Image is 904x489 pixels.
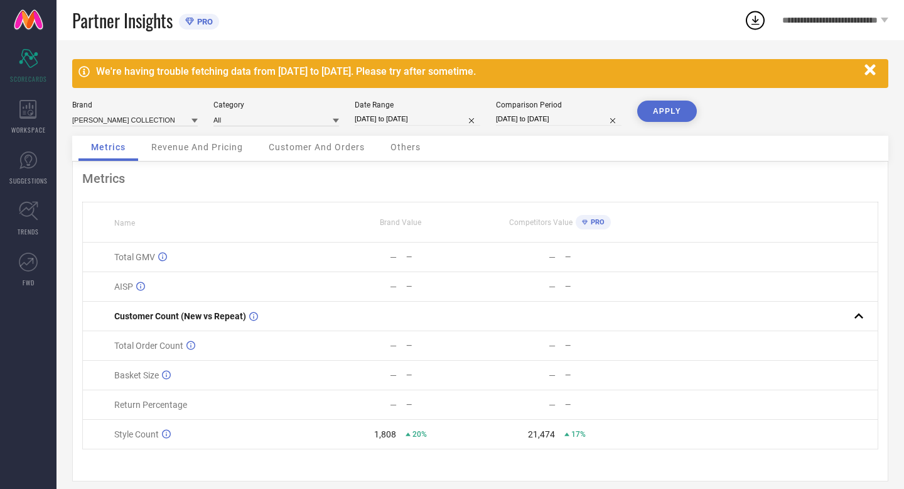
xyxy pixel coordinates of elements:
span: Partner Insights [72,8,173,33]
div: — [390,370,397,380]
div: Category [213,101,339,109]
div: Brand [72,101,198,109]
div: — [390,252,397,262]
span: Total GMV [114,252,155,262]
span: SCORECARDS [10,74,47,84]
div: Date Range [355,101,480,109]
div: — [549,400,556,410]
input: Select comparison period [496,113,621,126]
div: — [406,371,480,380]
div: Metrics [82,171,878,186]
div: — [565,282,638,291]
span: Competitors Value [509,218,573,227]
span: Total Order Count [114,341,183,351]
span: Style Count [114,429,159,439]
div: Open download list [744,9,767,31]
div: — [565,341,638,350]
div: — [549,252,556,262]
span: AISP [114,282,133,292]
div: Comparison Period [496,101,621,109]
span: 17% [571,430,586,439]
div: — [406,400,480,409]
div: — [390,341,397,351]
span: FWD [23,278,35,287]
span: WORKSPACE [11,125,46,135]
input: Select date range [355,113,480,126]
div: — [390,282,397,292]
span: Brand Value [380,218,421,227]
div: — [406,253,480,261]
div: — [565,253,638,261]
button: APPLY [637,101,697,122]
span: Customer And Orders [269,142,365,152]
span: SUGGESTIONS [9,176,48,185]
span: Name [114,219,135,228]
div: — [549,282,556,292]
div: We're having trouble fetching data from [DATE] to [DATE]. Please try after sometime. [96,65,858,77]
span: PRO [588,218,605,226]
span: Others [390,142,421,152]
span: TRENDS [18,227,39,236]
div: — [565,400,638,409]
div: — [390,400,397,410]
div: 1,808 [374,429,396,439]
span: Return Percentage [114,400,187,410]
div: — [549,370,556,380]
div: 21,474 [528,429,555,439]
span: PRO [194,17,213,26]
div: — [406,341,480,350]
div: — [549,341,556,351]
div: — [406,282,480,291]
span: Revenue And Pricing [151,142,243,152]
span: Metrics [91,142,126,152]
span: 20% [412,430,427,439]
span: Basket Size [114,370,159,380]
span: Customer Count (New vs Repeat) [114,311,246,321]
div: — [565,371,638,380]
